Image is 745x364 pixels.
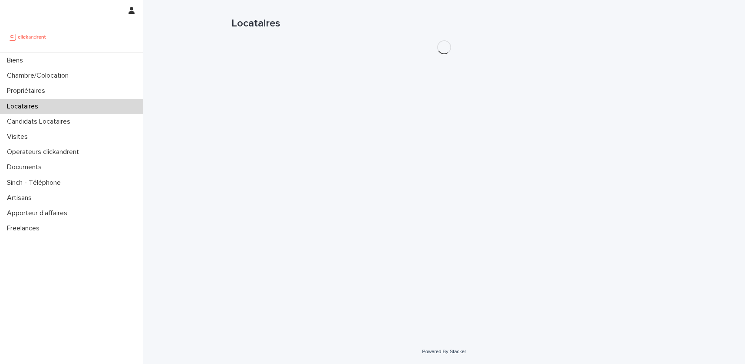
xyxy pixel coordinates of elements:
p: Locataires [3,102,45,111]
a: Powered By Stacker [422,349,466,354]
h1: Locataires [231,17,657,30]
p: Freelances [3,224,46,233]
p: Candidats Locataires [3,118,77,126]
p: Documents [3,163,49,171]
p: Sinch - Téléphone [3,179,68,187]
img: UCB0brd3T0yccxBKYDjQ [7,28,49,46]
p: Biens [3,56,30,65]
p: Propriétaires [3,87,52,95]
p: Chambre/Colocation [3,72,76,80]
p: Visites [3,133,35,141]
p: Operateurs clickandrent [3,148,86,156]
p: Artisans [3,194,39,202]
p: Apporteur d'affaires [3,209,74,217]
